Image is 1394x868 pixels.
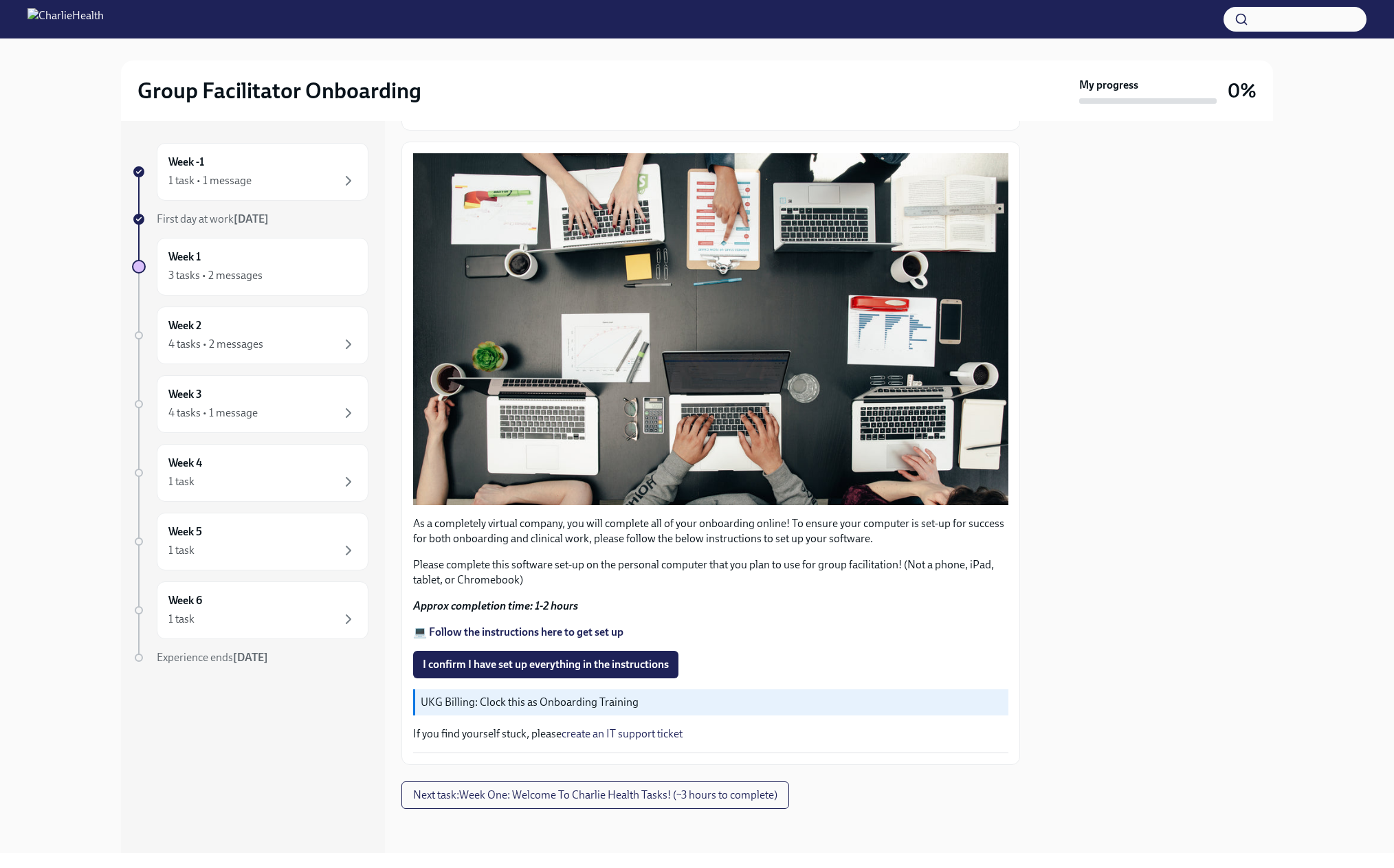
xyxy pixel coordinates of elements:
[401,781,789,809] button: Next task:Week One: Welcome To Charlie Health Tasks! (~3 hours to complete)
[132,307,368,364] a: Week 24 tasks • 2 messages
[413,153,1008,505] button: Zoom image
[168,474,195,489] div: 1 task
[413,625,623,638] a: 💻 Follow the instructions here to get set up
[413,557,1008,588] p: Please complete this software set-up on the personal computer that you plan to use for group faci...
[27,8,104,30] img: CharlieHealth
[132,143,368,201] a: Week -11 task • 1 message
[168,268,263,283] div: 3 tasks • 2 messages
[413,788,777,802] span: Next task : Week One: Welcome To Charlie Health Tasks! (~3 hours to complete)
[157,651,268,664] span: Experience ends
[168,593,202,608] h6: Week 6
[137,77,421,104] h2: Group Facilitator Onboarding
[132,444,368,502] a: Week 41 task
[1228,78,1257,103] h3: 0%
[168,337,263,352] div: 4 tasks • 2 messages
[168,173,252,188] div: 1 task • 1 message
[132,375,368,433] a: Week 34 tasks • 1 message
[168,387,202,402] h6: Week 3
[168,612,195,627] div: 1 task
[168,155,204,170] h6: Week -1
[413,651,678,678] button: I confirm I have set up everything in the instructions
[168,318,201,333] h6: Week 2
[423,658,669,671] span: I confirm I have set up everything in the instructions
[421,695,1003,710] p: UKG Billing: Clock this as Onboarding Training
[168,456,202,471] h6: Week 4
[157,212,269,225] span: First day at work
[233,651,268,664] strong: [DATE]
[132,238,368,296] a: Week 13 tasks • 2 messages
[168,543,195,558] div: 1 task
[132,513,368,570] a: Week 51 task
[1079,78,1138,93] strong: My progress
[234,212,269,225] strong: [DATE]
[413,726,1008,742] p: If you find yourself stuck, please
[132,212,368,227] a: First day at work[DATE]
[562,727,683,740] a: create an IT support ticket
[168,524,202,539] h6: Week 5
[168,249,201,265] h6: Week 1
[413,516,1008,546] p: As a completely virtual company, you will complete all of your onboarding online! To ensure your ...
[132,581,368,639] a: Week 61 task
[413,599,578,612] strong: Approx completion time: 1-2 hours
[168,405,258,421] div: 4 tasks • 1 message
